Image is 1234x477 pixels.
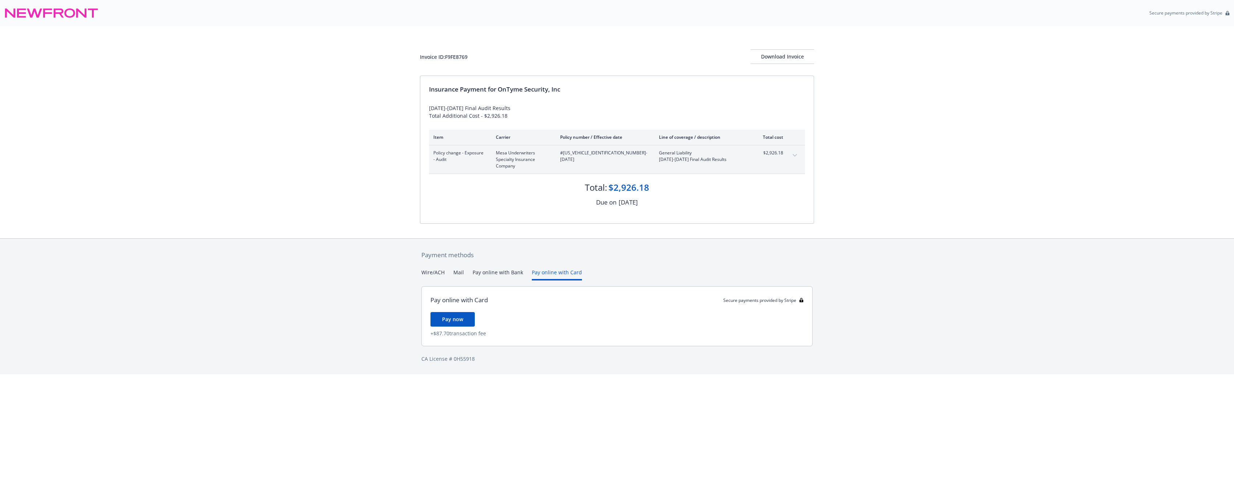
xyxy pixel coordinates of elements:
[421,268,445,280] button: Wire/ACH
[532,268,582,280] button: Pay online with Card
[420,53,468,61] div: Invoice ID: F9FE8769
[433,150,484,163] span: Policy change - Exposure - Audit
[750,50,814,64] div: Download Invoice
[756,150,783,156] span: $2,926.18
[496,150,549,169] span: Mesa Underwriters Specialty Insurance Company
[429,145,805,174] div: Policy change - Exposure - AuditMesa Underwriters Specialty Insurance Company#[US_VEHICLE_IDENTIF...
[421,250,813,260] div: Payment methods
[433,134,484,140] div: Item
[560,134,647,140] div: Policy number / Effective date
[560,150,647,163] span: #[US_VEHICLE_IDENTIFICATION_NUMBER] - [DATE]
[659,150,744,163] span: General Liability[DATE]-[DATE] Final Audit Results
[723,297,804,303] div: Secure payments provided by Stripe
[453,268,464,280] button: Mail
[421,355,813,363] div: CA License # 0H55918
[430,330,804,337] div: + $87.70 transaction fee
[585,181,607,194] div: Total:
[756,134,783,140] div: Total cost
[659,150,744,156] span: General Liability
[659,156,744,163] span: [DATE]-[DATE] Final Audit Results
[429,85,805,94] div: Insurance Payment for OnTyme Security, Inc
[442,316,463,323] span: Pay now
[430,312,475,327] button: Pay now
[750,49,814,64] button: Download Invoice
[430,295,488,305] div: Pay online with Card
[429,104,805,120] div: [DATE]-[DATE] Final Audit Results Total Additional Cost - $2,926.18
[596,198,616,207] div: Due on
[496,134,549,140] div: Carrier
[789,150,801,161] button: expand content
[1149,10,1222,16] p: Secure payments provided by Stripe
[659,134,744,140] div: Line of coverage / description
[619,198,638,207] div: [DATE]
[473,268,523,280] button: Pay online with Bank
[608,181,649,194] div: $2,926.18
